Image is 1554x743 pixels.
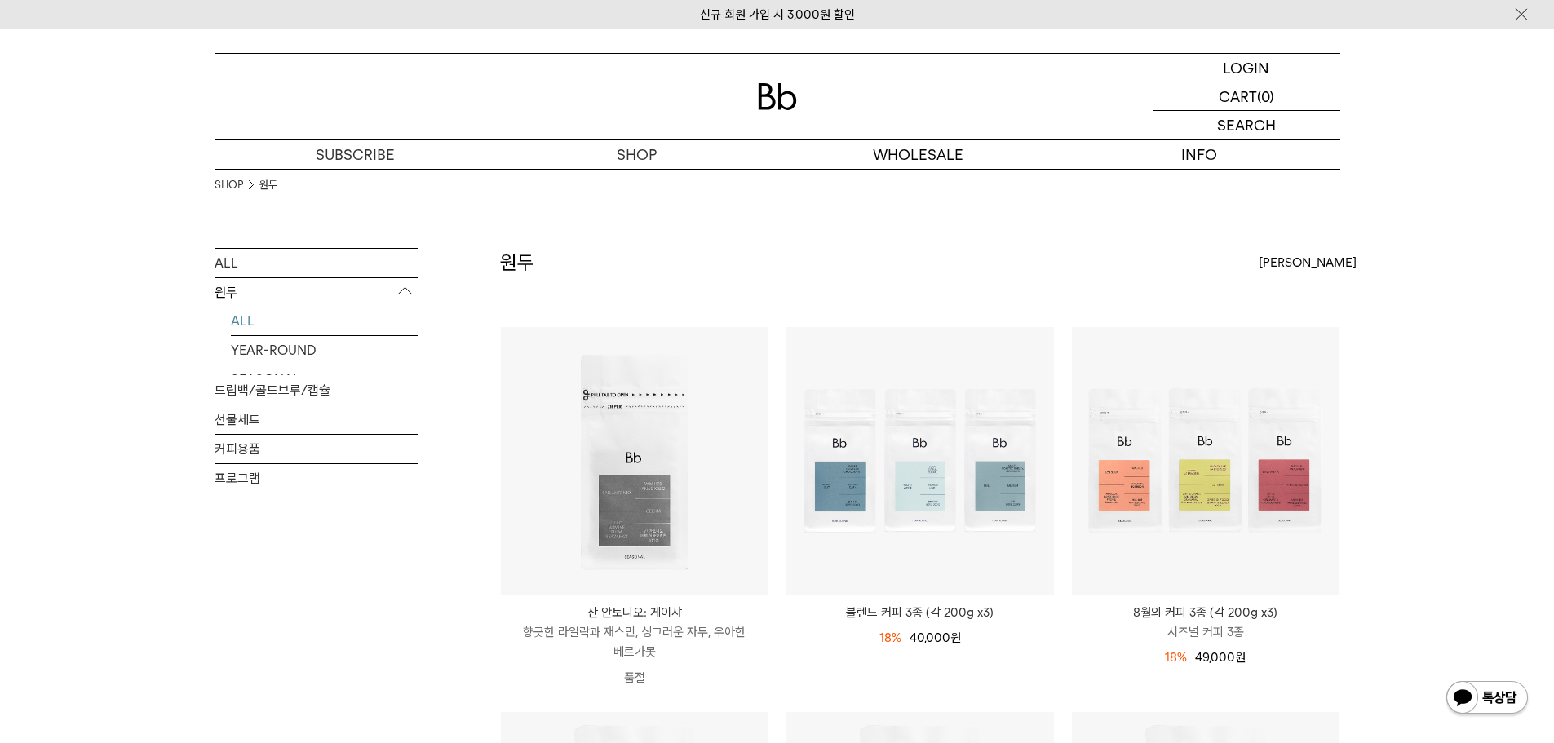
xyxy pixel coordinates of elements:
a: SHOP [215,177,243,193]
a: 커피용품 [215,435,418,463]
p: LOGIN [1223,54,1269,82]
p: SEARCH [1217,111,1276,139]
a: 8월의 커피 3종 (각 200g x3) 시즈널 커피 3종 [1072,603,1339,642]
span: [PERSON_NAME] [1259,253,1357,272]
a: 프로그램 [215,464,418,493]
h2: 원두 [500,249,534,276]
p: INFO [1059,140,1340,169]
img: 8월의 커피 3종 (각 200g x3) [1072,327,1339,595]
span: 원 [1235,650,1246,665]
a: ALL [231,307,418,335]
div: 18% [879,628,901,648]
a: 원두 [259,177,277,193]
img: 로고 [758,83,797,110]
a: SHOP [496,140,777,169]
a: LOGIN [1153,54,1340,82]
p: 원두 [215,278,418,307]
a: 블렌드 커피 3종 (각 200g x3) [786,603,1054,622]
p: (0) [1257,82,1274,110]
a: 선물세트 [215,405,418,434]
a: CART (0) [1153,82,1340,111]
a: 산 안토니오: 게이샤 향긋한 라일락과 재스민, 싱그러운 자두, 우아한 베르가못 [501,603,768,661]
p: 8월의 커피 3종 (각 200g x3) [1072,603,1339,622]
span: 원 [950,630,961,645]
span: 40,000 [910,630,961,645]
p: 품절 [501,661,768,694]
a: YEAR-ROUND [231,336,418,365]
div: 18% [1165,648,1187,667]
a: ALL [215,249,418,277]
span: 49,000 [1195,650,1246,665]
a: 신규 회원 가입 시 3,000원 할인 [700,7,855,22]
p: WHOLESALE [777,140,1059,169]
p: CART [1219,82,1257,110]
p: 산 안토니오: 게이샤 [501,603,768,622]
a: 드립백/콜드브루/캡슐 [215,376,418,405]
img: 블렌드 커피 3종 (각 200g x3) [786,327,1054,595]
p: 시즈널 커피 3종 [1072,622,1339,642]
img: 산 안토니오: 게이샤 [501,327,768,595]
a: SUBSCRIBE [215,140,496,169]
a: SEASONAL [231,365,418,394]
img: 카카오톡 채널 1:1 채팅 버튼 [1445,679,1530,719]
p: 향긋한 라일락과 재스민, 싱그러운 자두, 우아한 베르가못 [501,622,768,661]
